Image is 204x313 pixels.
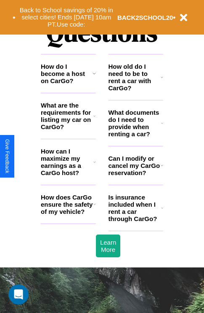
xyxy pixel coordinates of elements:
h3: Can I modify or cancel my CarGo reservation? [109,155,161,176]
h3: What documents do I need to provide when renting a car? [109,109,162,138]
h3: How old do I need to be to rent a car with CarGo? [109,63,161,92]
h3: How do I become a host on CarGo? [41,63,93,84]
h3: How does CarGo ensure the safety of my vehicle? [41,194,93,215]
iframe: Intercom live chat [8,284,29,305]
h3: Is insurance included when I rent a car through CarGo? [109,194,161,222]
button: Back to School savings of 20% in select cities! Ends [DATE] 10am PT.Use code: [16,4,117,30]
button: Learn More [96,235,120,257]
div: Give Feedback [4,139,10,173]
h3: How can I maximize my earnings as a CarGo host? [41,148,93,176]
b: BACK2SCHOOL20 [117,14,173,21]
h3: What are the requirements for listing my car on CarGo? [41,102,93,130]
